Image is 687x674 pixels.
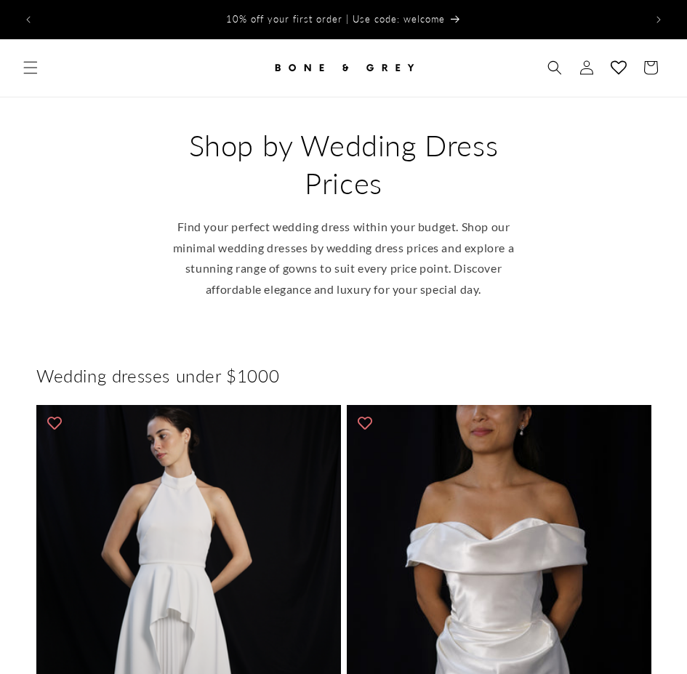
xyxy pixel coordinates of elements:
summary: Search [539,52,571,84]
button: Add to wishlist [350,409,379,438]
span: 10% off your first order | Use code: welcome [226,13,445,25]
button: Previous announcement [12,4,44,36]
h2: Wedding dresses under $1000 [36,364,651,387]
h2: Shop by Wedding Dress Prices [162,127,526,202]
a: Bone and Grey Bridal [265,47,422,89]
summary: Menu [15,52,47,84]
button: Next announcement [643,4,675,36]
button: Add to wishlist [40,409,69,438]
span: Find your perfect wedding dress within your budget. Shop our minimal wedding dresses by wedding d... [173,220,515,296]
img: Bone and Grey Bridal [271,52,417,84]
